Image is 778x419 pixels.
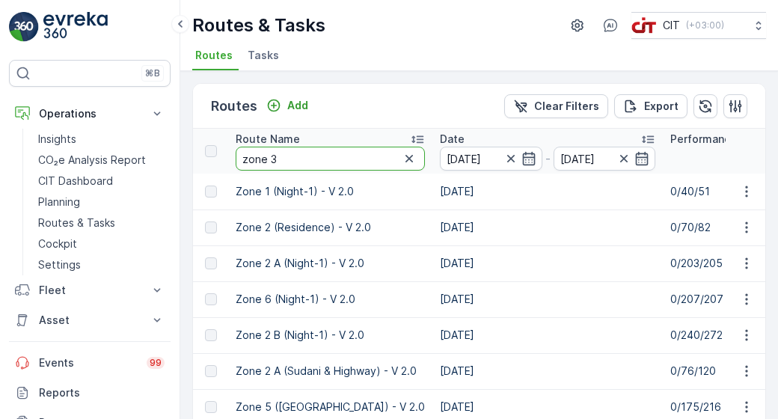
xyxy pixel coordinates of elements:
img: logo_light-DOdMpM7g.png [43,12,108,42]
a: Cockpit [32,233,171,254]
p: Settings [38,257,81,272]
td: [DATE] [432,317,663,353]
p: ( +03:00 ) [686,19,724,31]
a: Insights [32,129,171,150]
a: CO₂e Analysis Report [32,150,171,171]
td: Zone 2 A (Night-1) - V 2.0 [228,245,432,281]
p: Date [440,132,465,147]
p: Performance [670,132,737,147]
p: Insights [38,132,76,147]
a: CIT Dashboard [32,171,171,192]
a: Settings [32,254,171,275]
button: Export [614,94,687,118]
div: Toggle Row Selected [205,221,217,233]
p: ⌘B [145,67,160,79]
p: - [545,150,551,168]
p: Cockpit [38,236,77,251]
button: Fleet [9,275,171,305]
td: Zone 2 (Residence) - V 2.0 [228,209,432,245]
input: dd/mm/yyyy [554,147,656,171]
p: CO₂e Analysis Report [38,153,146,168]
button: Clear Filters [504,94,608,118]
button: Operations [9,99,171,129]
div: Toggle Row Selected [205,186,217,198]
p: CIT [663,18,680,33]
p: Route Name [236,132,300,147]
p: Clear Filters [534,99,599,114]
button: CIT(+03:00) [631,12,766,39]
div: Toggle Row Selected [205,401,217,413]
td: Zone 6 (Night-1) - V 2.0 [228,281,432,317]
td: Zone 2 B (Night-1) - V 2.0 [228,317,432,353]
img: logo [9,12,39,42]
a: Planning [32,192,171,212]
p: Planning [38,195,80,209]
a: Events99 [9,348,171,378]
button: Asset [9,305,171,335]
td: [DATE] [432,245,663,281]
span: Routes [195,48,233,63]
p: Operations [39,106,141,121]
a: Routes & Tasks [32,212,171,233]
div: Toggle Row Selected [205,293,217,305]
td: Zone 2 A (Sudani & Highway) - V 2.0 [228,353,432,389]
img: cit-logo_pOk6rL0.png [631,17,657,34]
p: Routes & Tasks [192,13,325,37]
td: [DATE] [432,353,663,389]
td: Zone 1 (Night-1) - V 2.0 [228,174,432,209]
div: Toggle Row Selected [205,329,217,341]
input: dd/mm/yyyy [440,147,542,171]
div: Toggle Row Selected [205,365,217,377]
p: Fleet [39,283,141,298]
button: Add [260,97,314,114]
p: Reports [39,385,165,400]
td: [DATE] [432,174,663,209]
a: Reports [9,378,171,408]
p: Routes & Tasks [38,215,115,230]
p: Add [287,98,308,113]
p: 99 [149,356,162,369]
input: Search [236,147,425,171]
p: CIT Dashboard [38,174,113,189]
td: [DATE] [432,281,663,317]
span: Tasks [248,48,279,63]
td: [DATE] [432,209,663,245]
p: Export [644,99,679,114]
p: Asset [39,313,141,328]
p: Events [39,355,138,370]
p: Routes [211,96,257,117]
div: Toggle Row Selected [205,257,217,269]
